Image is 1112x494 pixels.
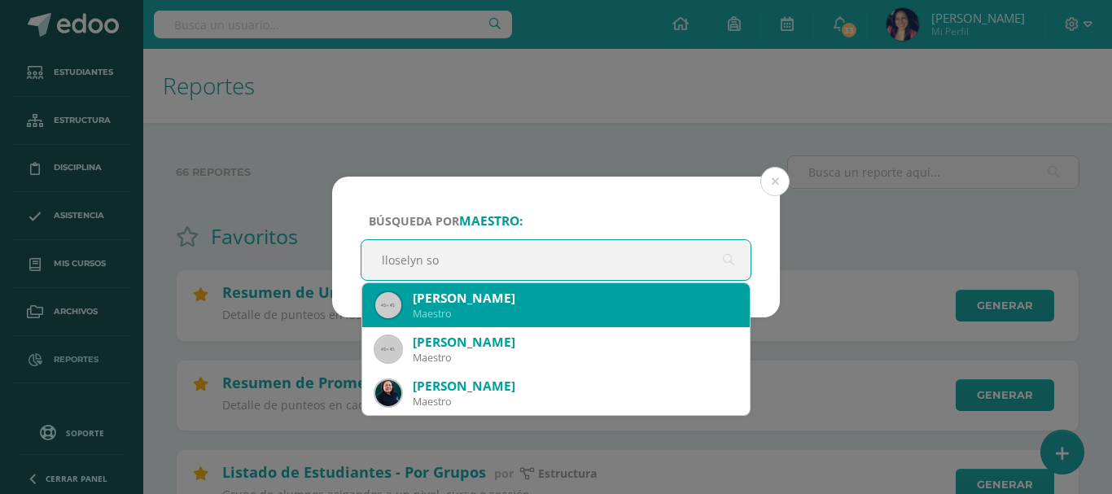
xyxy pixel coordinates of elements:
[459,212,523,230] strong: maestro:
[760,167,790,196] button: Close (Esc)
[413,307,737,321] div: Maestro
[413,378,737,395] div: [PERSON_NAME]
[413,290,737,307] div: [PERSON_NAME]
[375,292,401,318] img: 45x45
[375,336,401,362] img: 45x45
[413,334,737,351] div: [PERSON_NAME]
[413,351,737,365] div: Maestro
[375,380,401,406] img: 025a7cf4a908f3c26f6a181e68158fd9.png
[369,213,523,229] span: Búsqueda por
[361,240,751,280] input: ej. Nicholas Alekzander, etc.
[413,395,737,409] div: Maestro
